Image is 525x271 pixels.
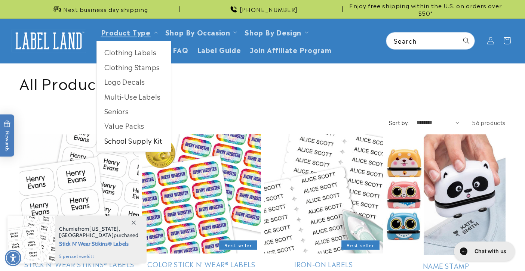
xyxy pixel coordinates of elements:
[245,27,301,37] a: Shop By Design
[97,45,171,59] a: Clothing Labels
[458,32,475,49] button: Search
[173,45,188,54] span: FAQ
[97,118,171,133] a: Value Packs
[197,45,241,54] span: Label Guide
[59,226,139,239] span: from , purchased
[245,41,336,58] a: Join Affiliate Program
[9,27,89,55] a: Label Land
[264,260,383,268] a: Iron-On Labels
[101,27,151,37] a: Product Type
[59,232,114,239] span: [GEOGRAPHIC_DATA]
[19,260,139,268] a: Stick N' Wear Stikins® Labels
[389,119,409,126] label: Sort by:
[346,2,506,16] span: Enjoy free shipping within the U.S. on orders over $50*
[165,28,230,36] span: Shop By Occasion
[168,41,193,58] a: FAQ
[193,41,246,58] a: Label Guide
[59,253,139,260] span: 5 perccel ezelőtt
[450,239,518,264] iframe: Gorgias live chat messenger
[5,250,21,266] div: Accessibility Menu
[96,23,161,41] summary: Product Type
[386,261,506,270] a: Name Stamp
[97,60,171,74] a: Clothing Stamps
[89,225,119,232] span: [US_STATE]
[240,6,298,13] span: [PHONE_NUMBER]
[97,89,171,104] a: Multi-Use Labels
[59,225,78,232] span: Chumie
[11,29,86,52] img: Label Land
[19,73,506,92] h1: All Products 2025
[142,260,261,268] a: Color Stick N' Wear® Labels
[250,45,331,54] span: Join Affiliate Program
[97,74,171,89] a: Logo Decals
[240,23,311,41] summary: Shop By Design
[161,23,240,41] summary: Shop By Occasion
[97,104,171,118] a: Seniors
[63,6,148,13] span: Next business day shipping
[97,133,171,148] a: School Supply Kit
[472,119,506,126] span: 56 products
[4,121,11,152] span: Rewards
[59,239,139,248] span: Stick N' Wear Stikins® Labels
